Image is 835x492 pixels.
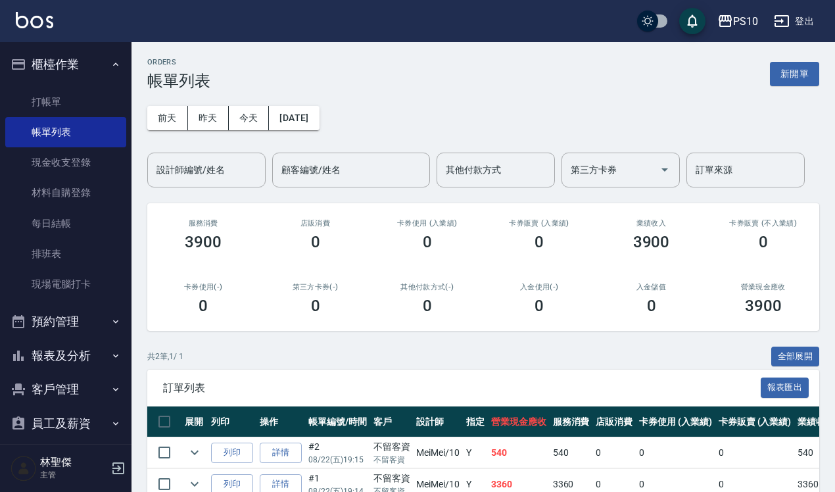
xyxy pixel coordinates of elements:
button: expand row [185,443,204,462]
h2: 卡券使用(-) [163,283,243,291]
button: 員工及薪資 [5,406,126,441]
th: 營業現金應收 [488,406,550,437]
button: 前天 [147,106,188,130]
h2: 卡券販賣 (入業績) [499,219,579,228]
div: 不留客資 [373,440,410,454]
h2: 卡券販賣 (不入業績) [723,219,803,228]
button: 新開單 [770,62,819,86]
th: 卡券販賣 (入業績) [715,406,795,437]
h3: 0 [423,233,432,251]
button: 報表匯出 [761,378,809,398]
span: 訂單列表 [163,381,761,395]
td: MeiMei /10 [413,437,463,468]
h5: 林聖傑 [40,456,107,469]
th: 指定 [463,406,488,437]
td: 540 [550,437,593,468]
button: 商品管理 [5,440,126,474]
button: 昨天 [188,106,229,130]
td: 0 [592,437,636,468]
a: 材料自購登錄 [5,178,126,208]
th: 卡券使用 (入業績) [636,406,715,437]
button: [DATE] [269,106,319,130]
td: Y [463,437,488,468]
h2: 入金使用(-) [499,283,579,291]
h2: 第三方卡券(-) [275,283,355,291]
button: save [679,8,705,34]
a: 帳單列表 [5,117,126,147]
p: 共 2 筆, 1 / 1 [147,351,183,362]
a: 現金收支登錄 [5,147,126,178]
th: 展開 [181,406,208,437]
div: 不留客資 [373,472,410,485]
h3: 3900 [633,233,670,251]
h3: 0 [535,233,544,251]
th: 操作 [256,406,305,437]
td: #2 [305,437,370,468]
h3: 服務消費 [163,219,243,228]
h3: 帳單列表 [147,72,210,90]
button: 全部展開 [771,347,820,367]
th: 客戶 [370,406,414,437]
button: 預約管理 [5,305,126,339]
h3: 0 [423,297,432,315]
button: 今天 [229,106,270,130]
h2: 入金儲值 [611,283,691,291]
p: 不留客資 [373,454,410,466]
td: 0 [636,437,715,468]
a: 打帳單 [5,87,126,117]
img: Person [11,455,37,481]
h3: 0 [647,297,656,315]
h2: 營業現金應收 [723,283,803,291]
h3: 0 [759,233,768,251]
td: 0 [715,437,795,468]
th: 設計師 [413,406,463,437]
p: 08/22 (五) 19:15 [308,454,367,466]
h2: 店販消費 [275,219,355,228]
a: 每日結帳 [5,209,126,239]
h3: 0 [535,297,544,315]
button: 櫃檯作業 [5,47,126,82]
th: 列印 [208,406,256,437]
h2: 卡券使用 (入業績) [387,219,467,228]
button: 列印 [211,443,253,463]
a: 詳情 [260,443,302,463]
div: PS10 [733,13,758,30]
button: PS10 [712,8,763,35]
h3: 3900 [745,297,782,315]
th: 帳單編號/時間 [305,406,370,437]
button: 登出 [769,9,819,34]
td: 540 [488,437,550,468]
h3: 0 [311,233,320,251]
h3: 0 [199,297,208,315]
h2: 業績收入 [611,219,691,228]
h3: 3900 [185,233,222,251]
a: 現場電腦打卡 [5,269,126,299]
th: 服務消費 [550,406,593,437]
h2: ORDERS [147,58,210,66]
th: 店販消費 [592,406,636,437]
a: 排班表 [5,239,126,269]
p: 主管 [40,469,107,481]
a: 新開單 [770,67,819,80]
img: Logo [16,12,53,28]
button: 客戶管理 [5,372,126,406]
button: 報表及分析 [5,339,126,373]
h3: 0 [311,297,320,315]
a: 報表匯出 [761,381,809,393]
h2: 其他付款方式(-) [387,283,467,291]
button: Open [654,159,675,180]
